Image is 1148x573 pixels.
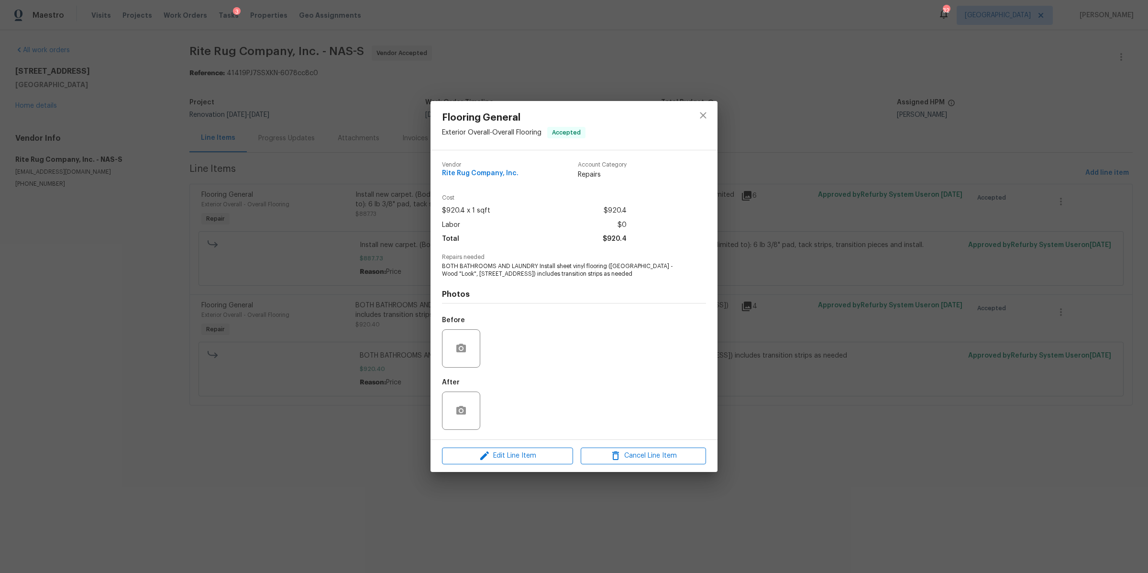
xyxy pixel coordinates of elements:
span: Vendor [442,162,519,168]
h4: Photos [442,290,706,299]
span: Repairs needed [442,254,706,260]
button: Cancel Line Item [581,448,706,464]
span: Rite Rug Company, Inc. [442,170,519,177]
span: Cancel Line Item [584,450,703,462]
span: Cost [442,195,627,201]
span: $920.4 x 1 sqft [442,204,490,218]
h5: After [442,379,460,386]
button: Edit Line Item [442,448,573,464]
span: $920.4 [603,232,627,246]
span: BOTH BATHROOMS AND LAUNDRY Install sheet vinyl flooring ([GEOGRAPHIC_DATA] - Wood "Look", [STREET... [442,262,680,279]
span: Repairs [578,170,627,180]
button: close [692,104,715,127]
span: Exterior Overall - Overall Flooring [442,129,541,136]
span: Edit Line Item [445,450,570,462]
span: Account Category [578,162,627,168]
span: $0 [618,218,627,232]
span: Total [442,232,459,246]
span: Flooring General [442,112,585,123]
div: 32 [943,6,949,15]
span: Accepted [548,128,585,137]
div: 3 [233,7,241,17]
span: $920.4 [604,204,627,218]
span: Labor [442,218,460,232]
h5: Before [442,317,465,324]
